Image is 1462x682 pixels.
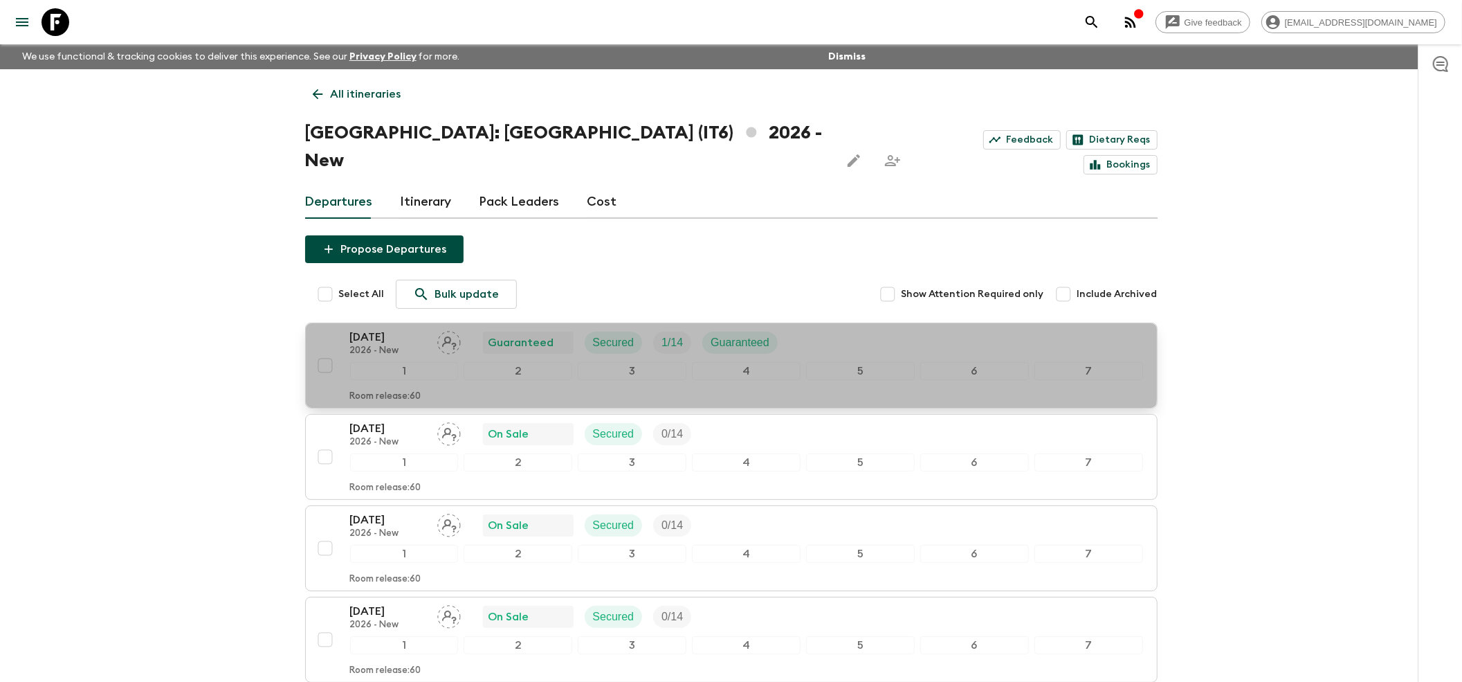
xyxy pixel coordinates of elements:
[488,517,529,534] p: On Sale
[661,609,683,625] p: 0 / 14
[1277,17,1445,28] span: [EMAIL_ADDRESS][DOMAIN_NAME]
[1261,11,1445,33] div: [EMAIL_ADDRESS][DOMAIN_NAME]
[879,147,906,174] span: Share this itinerary
[488,334,554,351] p: Guaranteed
[983,130,1061,150] a: Feedback
[464,454,572,472] div: 2
[1034,362,1143,380] div: 7
[464,362,572,380] div: 2
[806,454,915,472] div: 5
[692,454,801,472] div: 4
[396,280,517,309] a: Bulk update
[920,362,1029,380] div: 6
[578,362,686,380] div: 3
[1066,130,1158,150] a: Dietary Reqs
[585,514,643,537] div: Secured
[350,454,459,472] div: 1
[305,235,464,263] button: Propose Departures
[692,545,801,563] div: 4
[578,454,686,472] div: 3
[593,609,634,625] p: Secured
[350,346,426,357] p: 2026 - New
[653,514,691,537] div: Trip Fill
[401,186,452,219] a: Itinerary
[692,636,801,654] div: 4
[806,362,915,380] div: 5
[593,334,634,351] p: Secured
[350,329,426,346] p: [DATE]
[435,286,500,303] p: Bulk update
[350,620,426,631] p: 2026 - New
[479,186,560,219] a: Pack Leaders
[593,517,634,534] p: Secured
[305,186,373,219] a: Departures
[488,426,529,442] p: On Sale
[350,665,421,676] p: Room release: 60
[437,609,461,620] span: Assign pack leader
[840,147,868,174] button: Edit this itinerary
[17,44,466,69] p: We use functional & tracking cookies to deliver this experience. See our for more.
[585,423,643,445] div: Secured
[920,636,1029,654] div: 6
[305,119,830,174] h1: [GEOGRAPHIC_DATA]: [GEOGRAPHIC_DATA] (IT6) 2026 - New
[488,609,529,625] p: On Sale
[1034,636,1143,654] div: 7
[350,574,421,585] p: Room release: 60
[350,636,459,654] div: 1
[350,545,459,563] div: 1
[661,517,683,534] p: 0 / 14
[653,332,691,354] div: Trip Fill
[825,47,869,66] button: Dismiss
[437,335,461,346] span: Assign pack leader
[1034,545,1143,563] div: 7
[585,332,643,354] div: Secured
[661,426,683,442] p: 0 / 14
[437,427,461,438] span: Assign pack leader
[587,186,617,219] a: Cost
[1155,11,1250,33] a: Give feedback
[1078,8,1106,36] button: search adventures
[305,414,1158,500] button: [DATE]2026 - NewAssign pack leaderOn SaleSecuredTrip Fill1234567Room release:60
[8,8,36,36] button: menu
[350,512,426,528] p: [DATE]
[593,426,634,442] p: Secured
[464,545,572,563] div: 2
[437,518,461,529] span: Assign pack leader
[920,545,1029,563] div: 6
[653,606,691,628] div: Trip Fill
[653,423,691,445] div: Trip Fill
[339,287,385,301] span: Select All
[350,362,459,380] div: 1
[692,362,801,380] div: 4
[349,52,417,62] a: Privacy Policy
[350,391,421,402] p: Room release: 60
[806,545,915,563] div: 5
[578,636,686,654] div: 3
[305,505,1158,591] button: [DATE]2026 - NewAssign pack leaderOn SaleSecuredTrip Fill1234567Room release:60
[1084,155,1158,174] a: Bookings
[585,606,643,628] div: Secured
[1177,17,1250,28] span: Give feedback
[350,603,426,620] p: [DATE]
[350,437,426,448] p: 2026 - New
[1034,454,1143,472] div: 7
[350,483,421,494] p: Room release: 60
[711,334,769,351] p: Guaranteed
[902,287,1044,301] span: Show Attention Required only
[920,454,1029,472] div: 6
[305,323,1158,409] button: [DATE]2026 - NewAssign pack leaderGuaranteedSecuredTrip FillGuaranteed1234567Room release:60
[661,334,683,351] p: 1 / 14
[350,420,426,437] p: [DATE]
[1077,287,1158,301] span: Include Archived
[578,545,686,563] div: 3
[305,80,409,108] a: All itineraries
[464,636,572,654] div: 2
[806,636,915,654] div: 5
[331,86,401,102] p: All itineraries
[350,528,426,539] p: 2026 - New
